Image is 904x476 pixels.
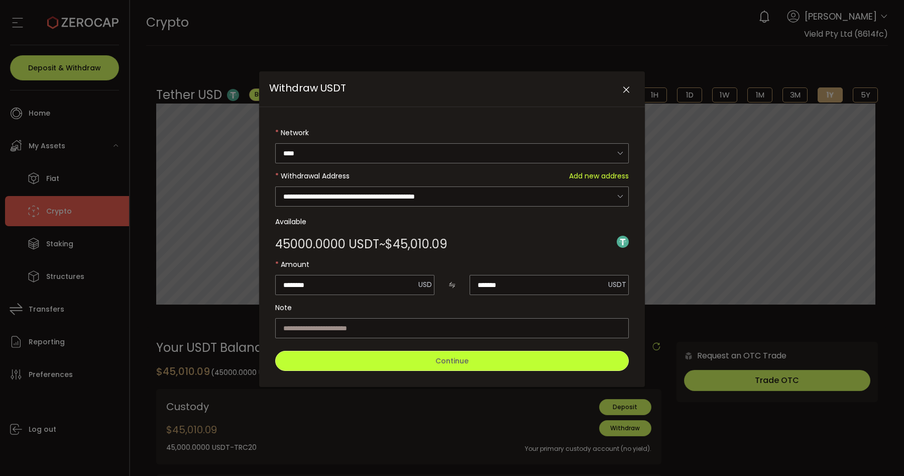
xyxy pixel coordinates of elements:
[854,428,904,476] iframe: Chat Widget
[269,81,346,95] span: Withdraw USDT
[275,123,629,143] label: Network
[275,238,447,250] div: ~
[275,254,629,274] label: Amount
[385,238,447,250] span: $45,010.09
[281,171,350,181] span: Withdrawal Address
[259,71,645,387] div: Withdraw USDT
[418,279,432,290] span: USD
[617,81,635,99] button: Close
[275,351,629,371] button: Continue
[608,279,626,290] span: USDT
[569,166,629,186] span: Add new address
[275,238,379,250] span: 45000.0000 USDT
[275,212,629,232] label: Available
[275,298,629,318] label: Note
[435,356,469,366] span: Continue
